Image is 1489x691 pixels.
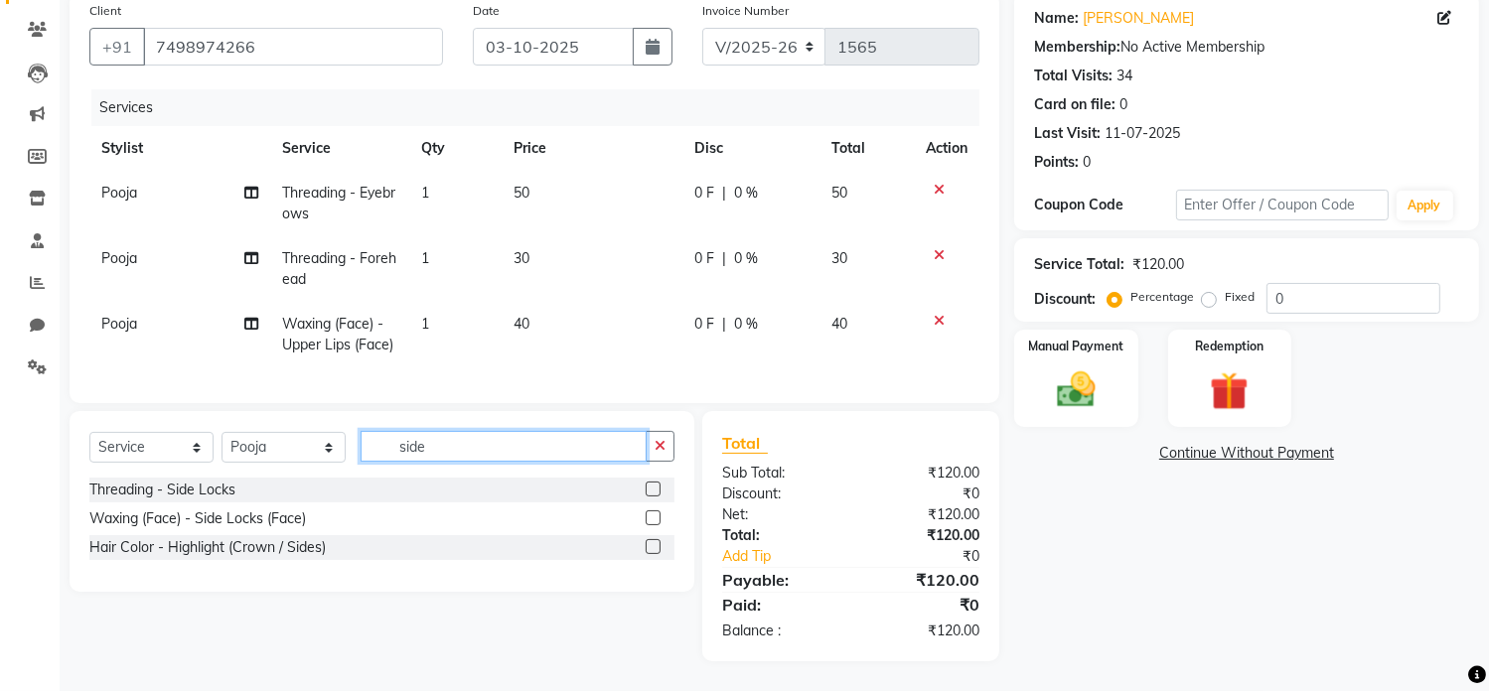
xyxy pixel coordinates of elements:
[831,184,847,202] span: 50
[1119,94,1127,115] div: 0
[694,248,714,269] span: 0 F
[1034,289,1096,310] div: Discount:
[1034,37,1120,58] div: Membership:
[1045,367,1108,412] img: _cash.svg
[707,525,851,546] div: Total:
[850,568,994,592] div: ₹120.00
[1195,338,1264,355] label: Redemption
[682,126,820,171] th: Disc
[515,315,530,333] span: 40
[503,126,682,171] th: Price
[722,433,768,454] span: Total
[1028,338,1123,355] label: Manual Payment
[1083,8,1194,29] a: [PERSON_NAME]
[473,2,500,20] label: Date
[1034,37,1459,58] div: No Active Membership
[694,183,714,204] span: 0 F
[409,126,502,171] th: Qty
[831,249,847,267] span: 30
[722,183,726,204] span: |
[707,546,875,567] a: Add Tip
[694,314,714,335] span: 0 F
[361,431,647,462] input: Search or Scan
[707,504,851,525] div: Net:
[89,126,270,171] th: Stylist
[734,248,758,269] span: 0 %
[101,184,137,202] span: Pooja
[282,249,396,288] span: Threading - Forehead
[707,568,851,592] div: Payable:
[1083,152,1091,173] div: 0
[850,621,994,641] div: ₹120.00
[1034,94,1116,115] div: Card on file:
[707,593,851,617] div: Paid:
[421,249,429,267] span: 1
[722,248,726,269] span: |
[1034,195,1176,215] div: Coupon Code
[850,504,994,525] div: ₹120.00
[1130,288,1194,306] label: Percentage
[722,314,726,335] span: |
[734,314,758,335] span: 0 %
[1105,123,1180,144] div: 11-07-2025
[143,28,443,66] input: Search by Name/Mobile/Email/Code
[101,315,137,333] span: Pooja
[1018,443,1475,464] a: Continue Without Payment
[914,126,979,171] th: Action
[421,315,429,333] span: 1
[707,463,851,484] div: Sub Total:
[875,546,994,567] div: ₹0
[89,28,145,66] button: +91
[1397,191,1453,220] button: Apply
[850,525,994,546] div: ₹120.00
[1034,8,1079,29] div: Name:
[850,593,994,617] div: ₹0
[1034,123,1101,144] div: Last Visit:
[101,249,137,267] span: Pooja
[1117,66,1132,86] div: 34
[850,484,994,504] div: ₹0
[515,184,530,202] span: 50
[1176,190,1389,220] input: Enter Offer / Coupon Code
[282,315,393,353] span: Waxing (Face) - Upper Lips (Face)
[89,480,235,500] div: Threading - Side Locks
[707,484,851,504] div: Discount:
[819,126,914,171] th: Total
[515,249,530,267] span: 30
[1034,152,1079,173] div: Points:
[91,89,994,126] div: Services
[282,184,395,222] span: Threading - Eyebrows
[89,2,121,20] label: Client
[270,126,409,171] th: Service
[89,508,306,529] div: Waxing (Face) - Side Locks (Face)
[850,463,994,484] div: ₹120.00
[831,315,847,333] span: 40
[707,621,851,641] div: Balance :
[1034,66,1113,86] div: Total Visits:
[702,2,789,20] label: Invoice Number
[1132,254,1184,275] div: ₹120.00
[734,183,758,204] span: 0 %
[1034,254,1124,275] div: Service Total:
[1225,288,1255,306] label: Fixed
[421,184,429,202] span: 1
[1198,367,1261,415] img: _gift.svg
[89,537,326,558] div: Hair Color - Highlight (Crown / Sides)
